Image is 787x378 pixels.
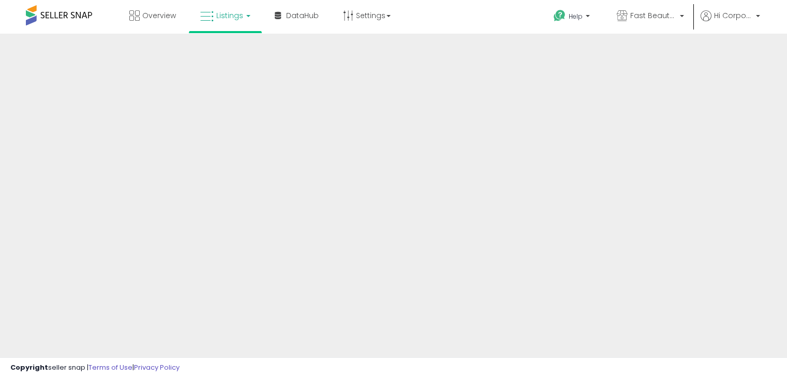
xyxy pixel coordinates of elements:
span: Help [569,12,583,21]
a: Privacy Policy [134,362,180,372]
strong: Copyright [10,362,48,372]
span: Listings [216,10,243,21]
a: Terms of Use [88,362,132,372]
a: Help [545,2,600,34]
i: Get Help [553,9,566,22]
a: Hi Corporate [701,10,760,34]
span: Hi Corporate [714,10,753,21]
div: seller snap | | [10,363,180,373]
span: Overview [142,10,176,21]
span: Fast Beauty ([GEOGRAPHIC_DATA]) [630,10,677,21]
span: DataHub [286,10,319,21]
